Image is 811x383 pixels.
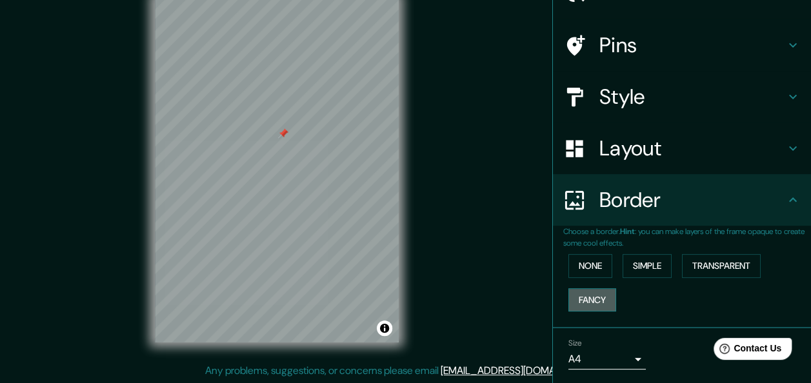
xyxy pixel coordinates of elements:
[599,135,785,161] h4: Layout
[205,363,602,378] p: Any problems, suggestions, or concerns please email .
[568,349,646,369] div: A4
[568,254,612,278] button: None
[377,320,392,336] button: Toggle attribution
[553,71,811,123] div: Style
[553,123,811,174] div: Layout
[563,226,811,249] p: Choose a border. : you can make layers of the frame opaque to create some cool effects.
[696,333,797,369] iframe: Help widget launcher
[599,84,785,110] h4: Style
[553,19,811,71] div: Pins
[599,32,785,58] h4: Pins
[620,226,635,237] b: Hint
[599,187,785,213] h4: Border
[568,288,616,312] button: Fancy
[553,174,811,226] div: Border
[568,338,582,349] label: Size
[623,254,672,278] button: Simple
[441,364,600,377] a: [EMAIL_ADDRESS][DOMAIN_NAME]
[682,254,761,278] button: Transparent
